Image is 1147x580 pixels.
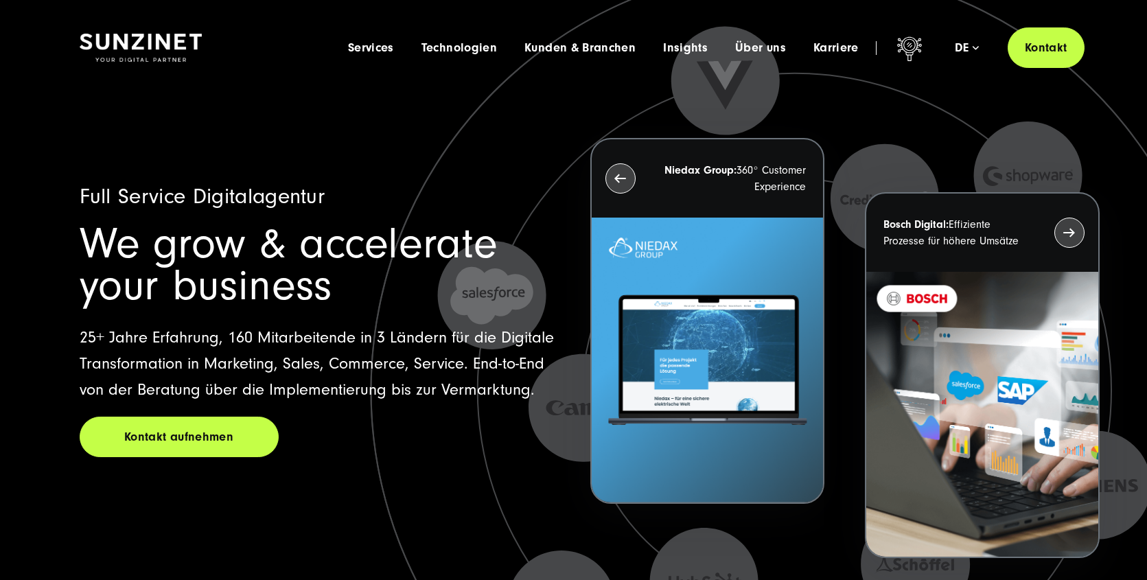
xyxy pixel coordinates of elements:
strong: Niedax Group: [664,164,737,176]
div: de [955,41,979,55]
img: Letztes Projekt von Niedax. Ein Laptop auf dem die Niedax Website geöffnet ist, auf blauem Hinter... [592,218,823,502]
a: Services [348,41,394,55]
a: Insights [663,41,708,55]
p: Effiziente Prozesse für höhere Umsätze [883,216,1029,249]
a: Technologien [421,41,497,55]
img: BOSCH - Kundeprojekt - Digital Transformation Agentur SUNZINET [866,272,1098,557]
strong: Bosch Digital: [883,218,949,231]
a: Über uns [735,41,786,55]
a: Kontakt aufnehmen [80,417,279,457]
p: 25+ Jahre Erfahrung, 160 Mitarbeitende in 3 Ländern für die Digitale Transformation in Marketing,... [80,325,557,403]
button: Niedax Group:360° Customer Experience Letztes Projekt von Niedax. Ein Laptop auf dem die Niedax W... [590,138,824,504]
span: We grow & accelerate your business [80,219,498,310]
a: Karriere [813,41,859,55]
span: Full Service Digitalagentur [80,184,325,209]
a: Kunden & Branchen [524,41,636,55]
button: Bosch Digital:Effiziente Prozesse für höhere Umsätze BOSCH - Kundeprojekt - Digital Transformatio... [865,192,1099,558]
p: 360° Customer Experience [660,162,806,195]
img: SUNZINET Full Service Digital Agentur [80,34,202,62]
a: Kontakt [1008,27,1085,68]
